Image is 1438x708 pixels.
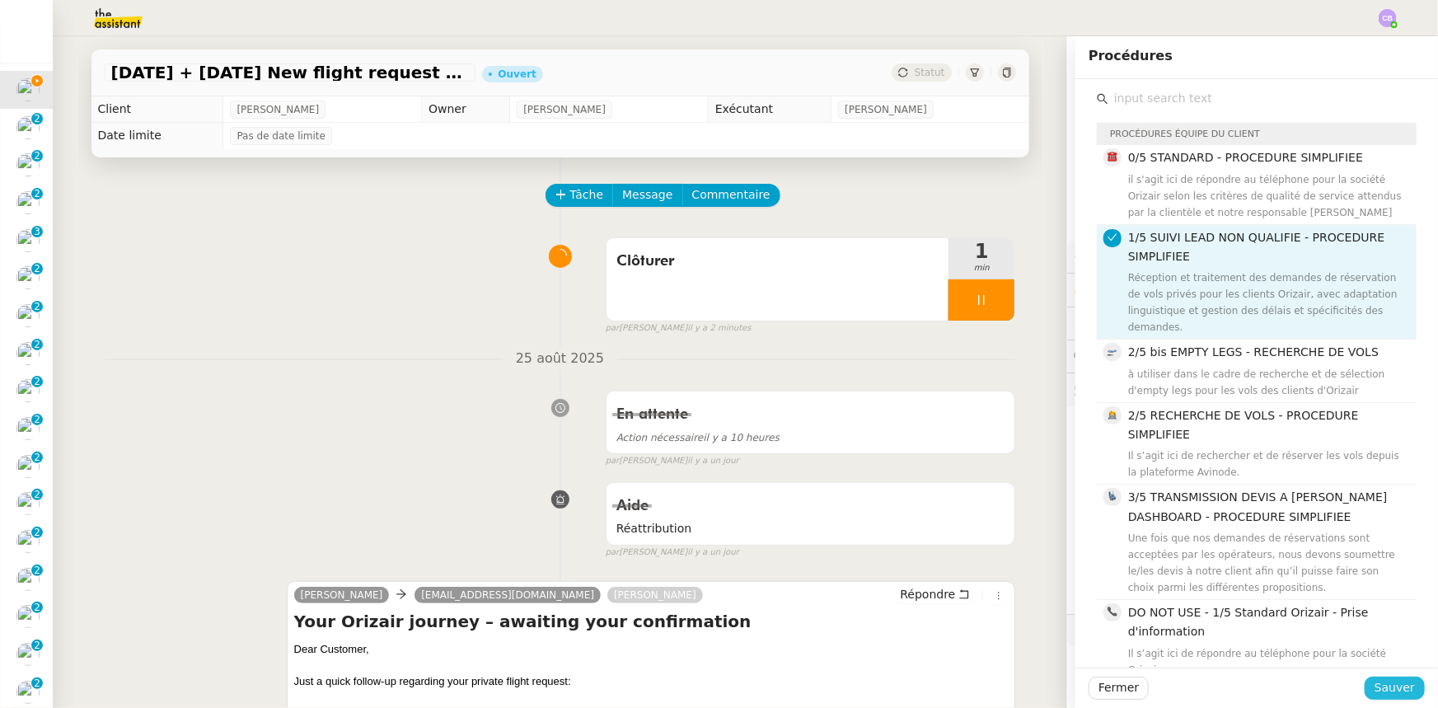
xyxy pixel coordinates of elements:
[1108,410,1117,420] span: 👩‍💻, female-technologist
[1128,490,1388,523] span: 3/5 TRANSMISSION DEVIS A [PERSON_NAME] DASHBOARD - PROCEDURE SIMPLIFIEE
[1128,270,1407,335] div: Réception et traitement des demandes de réservation de vols privés pour les clients Orizair, avec...
[606,454,739,468] small: [PERSON_NAME]
[1067,274,1438,306] div: 🔐Données client
[1074,280,1181,299] span: 🔐
[31,339,43,350] nz-badge-sup: 2
[1108,87,1417,110] input: input search text
[31,602,43,613] nz-badge-sup: 2
[34,226,40,241] p: 3
[34,565,40,579] p: 2
[682,184,780,207] button: Commentaire
[1379,9,1397,27] img: svg
[900,586,955,603] span: Répondre
[34,376,40,391] p: 2
[616,249,939,274] span: Clôturer
[1128,606,1369,638] span: DO NOT USE - 1/5 Standard Orizair - Prise d'information
[31,678,43,689] nz-badge-sup: 2
[16,568,40,591] img: users%2FC9SBsJ0duuaSgpQFj5LgoEX8n0o2%2Favatar%2Fec9d51b8-9413-4189-adfb-7be4d8c96a3c
[294,673,1009,690] div: Just a quick follow-up regarding your private flight request:
[845,101,927,118] span: [PERSON_NAME]
[1074,349,1179,363] span: 💬
[606,546,620,560] span: par
[16,492,40,515] img: users%2FC9SBsJ0duuaSgpQFj5LgoEX8n0o2%2Favatar%2Fec9d51b8-9413-4189-adfb-7be4d8c96a3c
[31,565,43,576] nz-badge-sup: 2
[1128,231,1384,263] span: 1/5 SUIVI LEAD NON QUALIFIE - PROCEDURE SIMPLIFIEE
[237,128,326,144] span: Pas de date limite
[616,432,704,443] span: Action nécessaire
[16,455,40,478] img: users%2FC9SBsJ0duuaSgpQFj5LgoEX8n0o2%2Favatar%2Fec9d51b8-9413-4189-adfb-7be4d8c96a3c
[1089,677,1149,700] button: Fermer
[1128,151,1363,164] span: 0/5 STANDARD - PROCEDURE SIMPLIFIEE
[1108,607,1117,617] span: 📞, telephone_receiver
[16,78,40,101] img: users%2FC9SBsJ0duuaSgpQFj5LgoEX8n0o2%2Favatar%2Fec9d51b8-9413-4189-adfb-7be4d8c96a3c
[546,184,614,207] button: Tâche
[31,376,43,387] nz-badge-sup: 2
[503,348,617,370] span: 25 août 2025
[294,641,1009,658] div: Dear Customer,
[111,64,469,81] span: [DATE] + [DATE] New flight request - P Jeg
[616,499,649,513] span: Aide
[31,226,43,237] nz-badge-sup: 3
[1067,615,1438,647] div: 🧴Autres
[1067,307,1438,340] div: ⏲️Tâches 3:49
[1108,491,1117,501] span: 💺, seat
[894,585,976,603] button: Répondre
[34,301,40,316] p: 2
[1128,366,1407,399] div: à utiliser dans le cadre de recherche et de sélection d'empty legs pour les vols des clients d'Or...
[31,414,43,425] nz-badge-sup: 2
[1067,340,1438,373] div: 💬Commentaires
[1089,48,1173,63] span: Procédures
[1128,448,1407,481] div: Il s’agit ici de rechercher et de réserver les vols depuis la plateforme Avinode.
[16,191,40,214] img: users%2FC9SBsJ0duuaSgpQFj5LgoEX8n0o2%2Favatar%2Fec9d51b8-9413-4189-adfb-7be4d8c96a3c
[1108,152,1117,162] span: ☎️, phone, telephone
[687,321,751,335] span: il y a 2 minutes
[570,185,604,204] span: Tâche
[31,263,43,274] nz-badge-sup: 2
[16,530,40,553] img: users%2FW4OQjB9BRtYK2an7yusO0WsYLsD3%2Favatar%2F28027066-518b-424c-8476-65f2e549ac29
[606,321,620,335] span: par
[606,454,620,468] span: par
[16,643,40,666] img: users%2FC9SBsJ0duuaSgpQFj5LgoEX8n0o2%2Favatar%2Fec9d51b8-9413-4189-adfb-7be4d8c96a3c
[31,527,43,538] nz-badge-sup: 2
[622,185,672,204] span: Message
[949,261,1014,275] span: min
[1074,247,1159,266] span: ⚙️
[294,588,390,603] a: [PERSON_NAME]
[687,454,738,468] span: il y a un jour
[606,546,739,560] small: [PERSON_NAME]
[34,113,40,128] p: 2
[708,96,831,123] td: Exécutant
[34,640,40,654] p: 2
[34,602,40,617] p: 2
[31,113,43,124] nz-badge-sup: 2
[1074,382,1286,396] span: 🕵️
[31,301,43,312] nz-badge-sup: 2
[616,407,688,422] span: En attente
[607,588,703,603] a: [PERSON_NAME]
[422,96,510,123] td: Owner
[1128,409,1359,441] span: 2/5 RECHERCHE DE VOLS - PROCEDURE SIMPLIFIEE
[616,519,1005,538] span: Réattribution
[1128,645,1407,678] div: Il s’agit ici de répondre au téléphone pour la société Orizair.
[1067,373,1438,406] div: 🕵️Autres demandes en cours 19
[16,417,40,440] img: users%2FC9SBsJ0duuaSgpQFj5LgoEX8n0o2%2Favatar%2Fec9d51b8-9413-4189-adfb-7be4d8c96a3c
[34,263,40,278] p: 2
[16,342,40,365] img: users%2FC9SBsJ0duuaSgpQFj5LgoEX8n0o2%2Favatar%2Fec9d51b8-9413-4189-adfb-7be4d8c96a3c
[34,489,40,504] p: 2
[34,527,40,542] p: 2
[31,489,43,500] nz-badge-sup: 2
[91,123,223,149] td: Date limite
[34,339,40,354] p: 2
[1375,678,1415,697] span: Sauver
[31,150,43,162] nz-badge-sup: 2
[1097,123,1417,145] div: Procédures équipe du client
[16,116,40,139] img: users%2FC9SBsJ0duuaSgpQFj5LgoEX8n0o2%2Favatar%2Fec9d51b8-9413-4189-adfb-7be4d8c96a3c
[415,588,601,603] a: [EMAIL_ADDRESS][DOMAIN_NAME]
[31,640,43,651] nz-badge-sup: 2
[499,69,536,79] div: Ouvert
[34,414,40,429] p: 2
[687,546,738,560] span: il y a un jour
[915,67,945,78] span: Statut
[1074,316,1187,330] span: ⏲️
[16,605,40,628] img: users%2FW4OQjB9BRtYK2an7yusO0WsYLsD3%2Favatar%2F28027066-518b-424c-8476-65f2e549ac29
